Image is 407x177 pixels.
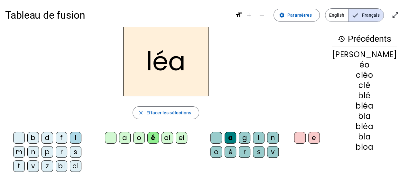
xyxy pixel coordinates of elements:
span: Français [348,9,384,22]
div: l [70,132,81,144]
div: o [133,132,145,144]
div: v [27,160,39,172]
div: éo [332,61,397,69]
div: d [42,132,53,144]
button: Entrer en plein écran [389,9,402,22]
div: n [267,132,279,144]
div: m [13,146,25,158]
div: é [225,146,236,158]
span: Effacer les sélections [146,109,191,117]
div: ei [176,132,187,144]
div: bla [332,133,397,141]
button: Effacer les sélections [133,106,199,119]
div: [PERSON_NAME] [332,51,397,58]
div: g [239,132,250,144]
mat-icon: settings [279,12,285,18]
div: bléa [332,123,397,130]
div: cl [70,160,81,172]
span: English [325,9,348,22]
div: t [13,160,25,172]
div: f [56,132,67,144]
button: Diminuer la taille de la police [255,9,268,22]
div: z [42,160,53,172]
h3: Précédents [332,32,397,46]
button: Augmenter la taille de la police [243,9,255,22]
div: o [210,146,222,158]
mat-icon: open_in_full [392,11,399,19]
div: blé [332,92,397,100]
div: bléa [332,102,397,110]
div: s [70,146,81,158]
div: n [27,146,39,158]
div: a [225,132,236,144]
div: bl [56,160,67,172]
span: Paramètres [287,11,312,19]
mat-button-toggle-group: Language selection [325,8,384,22]
mat-icon: history [338,35,345,43]
div: a [119,132,131,144]
h1: Tableau de fusion [5,5,230,25]
div: l [253,132,264,144]
div: p [42,146,53,158]
mat-icon: remove [258,11,266,19]
div: bloa [332,143,397,151]
div: cléo [332,71,397,79]
div: bla [332,112,397,120]
div: v [267,146,279,158]
div: e [308,132,320,144]
div: b [27,132,39,144]
div: oi [162,132,173,144]
div: clé [332,82,397,89]
h2: léa [123,27,209,96]
mat-icon: close [138,110,144,116]
button: Paramètres [273,9,320,22]
mat-icon: add [245,11,253,19]
div: r [239,146,250,158]
div: s [253,146,264,158]
mat-icon: format_size [235,11,243,19]
div: r [56,146,67,158]
div: é [147,132,159,144]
